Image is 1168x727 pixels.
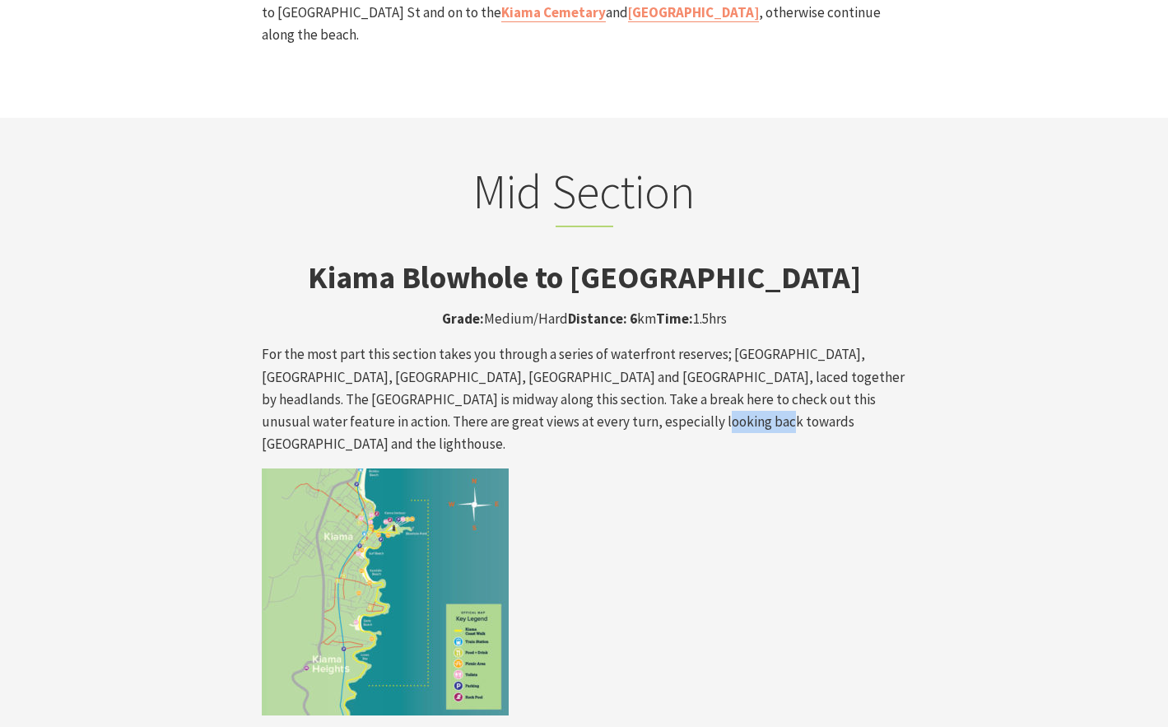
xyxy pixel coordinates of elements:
p: Medium/Hard km 1.5hrs [262,308,907,330]
a: [GEOGRAPHIC_DATA] [628,3,759,22]
strong: Grade: [442,310,484,328]
p: For the most part this section takes you through a series of waterfront reserves; [GEOGRAPHIC_DAT... [262,343,907,455]
a: Kiama Cemetary [501,3,606,22]
strong: Kiama Blowhole to [GEOGRAPHIC_DATA] [308,258,861,296]
h2: Mid Section [262,163,907,227]
img: Kiama Coast Walk Mid Section [262,468,509,715]
strong: Time: [656,310,693,328]
strong: Distance: 6 [568,310,637,328]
